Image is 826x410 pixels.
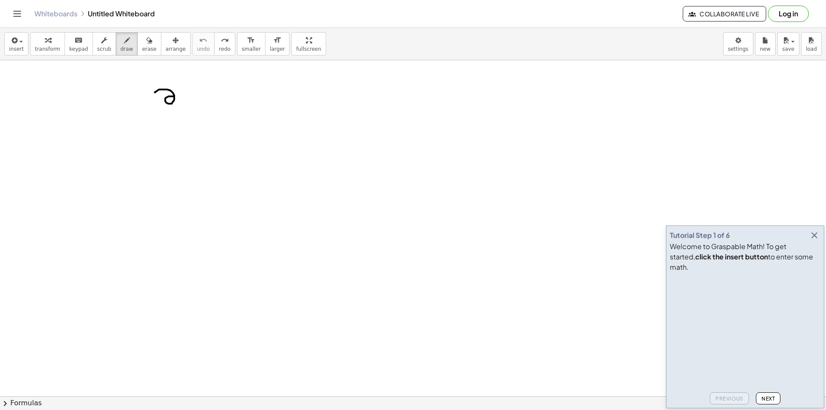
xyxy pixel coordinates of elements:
span: insert [9,46,24,52]
button: settings [723,32,753,55]
button: undoundo [192,32,215,55]
button: Log in [768,6,809,22]
button: Collaborate Live [683,6,766,22]
i: redo [221,35,229,46]
b: click the insert button [695,252,768,261]
button: transform [30,32,65,55]
div: Tutorial Step 1 of 6 [670,230,730,240]
button: keyboardkeypad [65,32,93,55]
button: erase [137,32,161,55]
i: format_size [247,35,255,46]
button: fullscreen [291,32,326,55]
button: scrub [92,32,116,55]
span: Next [761,395,775,402]
span: erase [142,46,156,52]
i: undo [199,35,207,46]
button: format_sizesmaller [237,32,265,55]
span: undo [197,46,210,52]
span: transform [35,46,60,52]
span: larger [270,46,285,52]
div: Welcome to Graspable Math! To get started, to enter some math. [670,241,820,272]
a: Whiteboards [34,9,77,18]
button: new [755,32,776,55]
button: draw [116,32,138,55]
button: arrange [161,32,191,55]
span: fullscreen [296,46,321,52]
button: save [777,32,799,55]
button: load [801,32,822,55]
span: save [782,46,794,52]
span: draw [120,46,133,52]
button: Next [756,392,780,404]
span: scrub [97,46,111,52]
span: smaller [242,46,261,52]
button: format_sizelarger [265,32,290,55]
span: arrange [166,46,186,52]
button: Toggle navigation [10,7,24,21]
span: redo [219,46,231,52]
span: new [760,46,771,52]
span: Collaborate Live [690,10,759,18]
i: format_size [273,35,281,46]
span: settings [728,46,749,52]
i: keyboard [74,35,83,46]
button: insert [4,32,28,55]
span: load [806,46,817,52]
span: keypad [69,46,88,52]
button: redoredo [214,32,235,55]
